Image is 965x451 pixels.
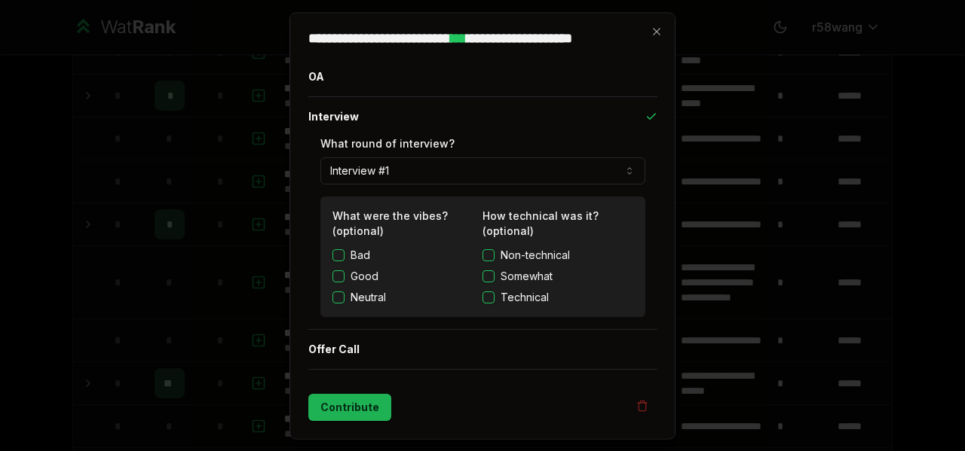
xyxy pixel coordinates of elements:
[308,56,657,96] button: OA
[332,209,448,236] label: What were the vibes? (optional)
[482,209,599,236] label: How technical was it? (optional)
[351,268,378,283] label: Good
[308,136,657,328] div: Interview
[482,248,495,261] button: Non-technical
[351,247,370,262] label: Bad
[308,393,391,420] button: Contribute
[351,289,386,304] label: Neutral
[320,136,455,149] label: What round of interview?
[501,268,553,283] span: Somewhat
[308,96,657,136] button: Interview
[501,247,570,262] span: Non-technical
[501,289,549,304] span: Technical
[482,291,495,303] button: Technical
[308,329,657,368] button: Offer Call
[482,270,495,282] button: Somewhat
